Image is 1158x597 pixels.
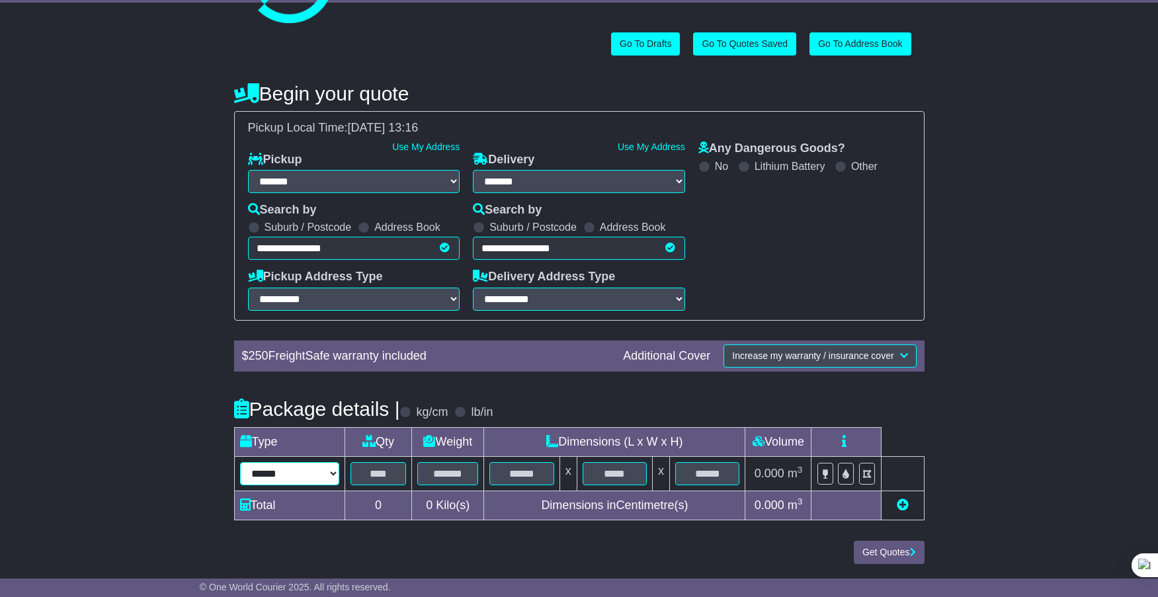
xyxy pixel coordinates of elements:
[732,350,893,361] span: Increase my warranty / insurance cover
[809,32,911,56] a: Go To Address Book
[755,498,784,512] span: 0.000
[755,467,784,480] span: 0.000
[473,153,534,167] label: Delivery
[745,427,811,456] td: Volume
[600,221,666,233] label: Address Book
[755,160,825,173] label: Lithium Battery
[374,221,440,233] label: Address Book
[854,541,925,564] button: Get Quotes
[235,349,617,364] div: $ FreightSafe warranty included
[234,491,345,520] td: Total
[234,427,345,456] td: Type
[473,203,542,218] label: Search by
[249,349,269,362] span: 250
[611,32,680,56] a: Go To Drafts
[559,456,577,491] td: x
[484,427,745,456] td: Dimensions (L x W x H)
[426,498,433,512] span: 0
[897,498,909,512] a: Add new item
[798,465,803,475] sup: 3
[234,83,925,104] h4: Begin your quote
[345,491,412,520] td: 0
[392,141,460,152] a: Use My Address
[200,582,391,592] span: © One World Courier 2025. All rights reserved.
[234,398,400,420] h4: Package details |
[348,121,419,134] span: [DATE] 13:16
[693,32,796,56] a: Go To Quotes Saved
[416,405,448,420] label: kg/cm
[724,344,916,368] button: Increase my warranty / insurance cover
[248,203,317,218] label: Search by
[412,491,484,520] td: Kilo(s)
[653,456,670,491] td: x
[798,497,803,506] sup: 3
[618,141,685,152] a: Use My Address
[715,160,728,173] label: No
[698,141,845,156] label: Any Dangerous Goods?
[851,160,878,173] label: Other
[473,270,615,284] label: Delivery Address Type
[241,121,917,136] div: Pickup Local Time:
[616,349,717,364] div: Additional Cover
[265,221,352,233] label: Suburb / Postcode
[345,427,412,456] td: Qty
[248,270,383,284] label: Pickup Address Type
[484,491,745,520] td: Dimensions in Centimetre(s)
[248,153,302,167] label: Pickup
[412,427,484,456] td: Weight
[471,405,493,420] label: lb/in
[788,467,803,480] span: m
[788,498,803,512] span: m
[489,221,577,233] label: Suburb / Postcode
